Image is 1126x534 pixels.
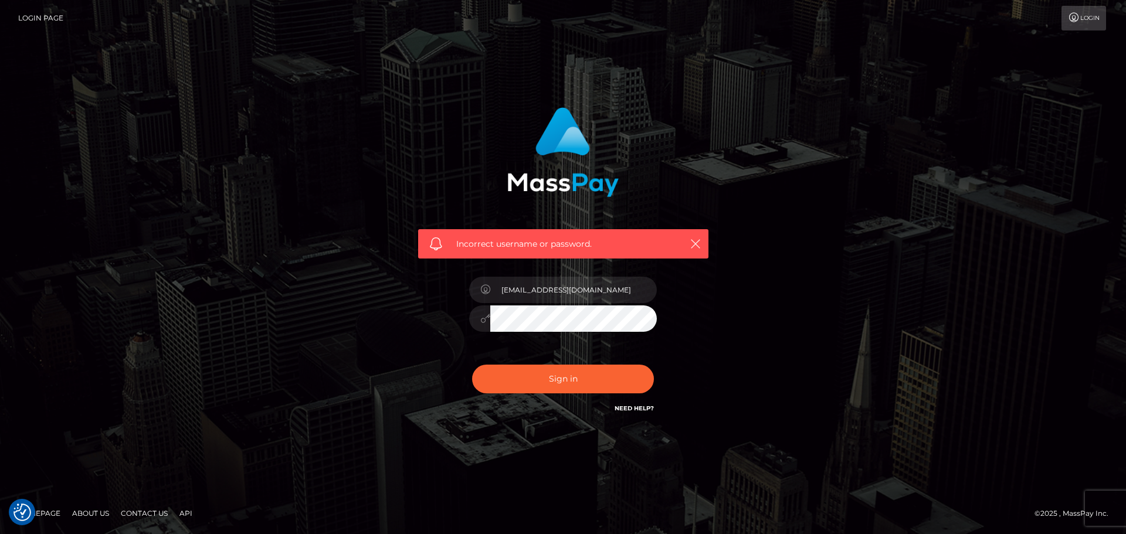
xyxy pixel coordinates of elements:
a: Contact Us [116,504,172,522]
a: Login Page [18,6,63,30]
div: © 2025 , MassPay Inc. [1035,507,1117,520]
button: Sign in [472,365,654,393]
a: API [175,504,197,522]
a: Homepage [13,504,65,522]
a: Need Help? [615,404,654,412]
a: About Us [67,504,114,522]
a: Login [1061,6,1106,30]
input: Username... [490,277,657,303]
img: Revisit consent button [13,504,31,521]
button: Consent Preferences [13,504,31,521]
img: MassPay Login [507,107,619,197]
span: Incorrect username or password. [456,238,670,250]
